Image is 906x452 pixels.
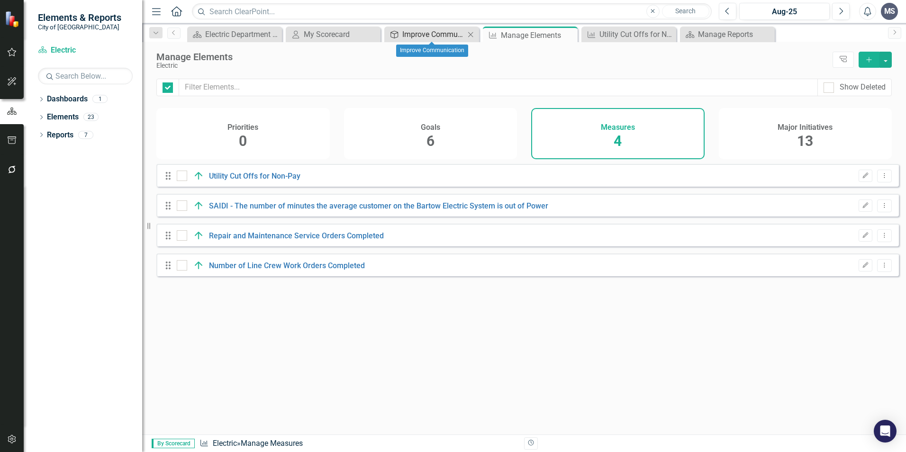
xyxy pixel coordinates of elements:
[421,123,440,132] h4: Goals
[156,62,828,69] div: Electric
[675,7,696,15] span: Search
[662,5,709,18] button: Search
[47,94,88,105] a: Dashboards
[304,28,378,40] div: My Scorecard
[239,133,247,149] span: 0
[288,28,378,40] a: My Scorecard
[743,6,826,18] div: Aug-25
[601,123,635,132] h4: Measures
[227,123,258,132] h4: Priorities
[402,28,465,40] div: Improve Communication
[213,439,237,448] a: Electric
[426,133,435,149] span: 6
[874,420,897,443] div: Open Intercom Messenger
[682,28,772,40] a: Manage Reports
[193,230,204,241] img: On Target
[47,130,73,141] a: Reports
[584,28,674,40] a: Utility Cut Offs for Non-Pay
[739,3,830,20] button: Aug-25
[78,131,93,139] div: 7
[599,28,674,40] div: Utility Cut Offs for Non-Pay
[209,261,365,270] a: Number of Line Crew Work Orders Completed
[698,28,772,40] div: Manage Reports
[47,112,79,123] a: Elements
[179,79,818,96] input: Filter Elements...
[83,113,99,121] div: 23
[92,95,108,103] div: 1
[881,3,898,20] button: MS
[38,45,133,56] a: Electric
[797,133,813,149] span: 13
[193,200,204,211] img: On Target
[192,3,712,20] input: Search ClearPoint...
[209,201,548,210] a: SAIDI - The number of minutes the average customer on the Bartow Electric System is out of Power
[387,28,465,40] a: Improve Communication
[38,23,121,31] small: City of [GEOGRAPHIC_DATA]
[5,11,21,27] img: ClearPoint Strategy
[193,170,204,181] img: On Target
[38,12,121,23] span: Elements & Reports
[840,82,886,93] div: Show Deleted
[38,68,133,84] input: Search Below...
[199,438,517,449] div: » Manage Measures
[209,172,300,181] a: Utility Cut Offs for Non-Pay
[152,439,195,448] span: By Scorecard
[501,29,575,41] div: Manage Elements
[193,260,204,271] img: On Target
[614,133,622,149] span: 4
[778,123,833,132] h4: Major Initiatives
[205,28,280,40] div: Electric Department Dashboard
[209,231,384,240] a: Repair and Maintenance Service Orders Completed
[156,52,828,62] div: Manage Elements
[396,45,468,57] div: Improve Communication
[190,28,280,40] a: Electric Department Dashboard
